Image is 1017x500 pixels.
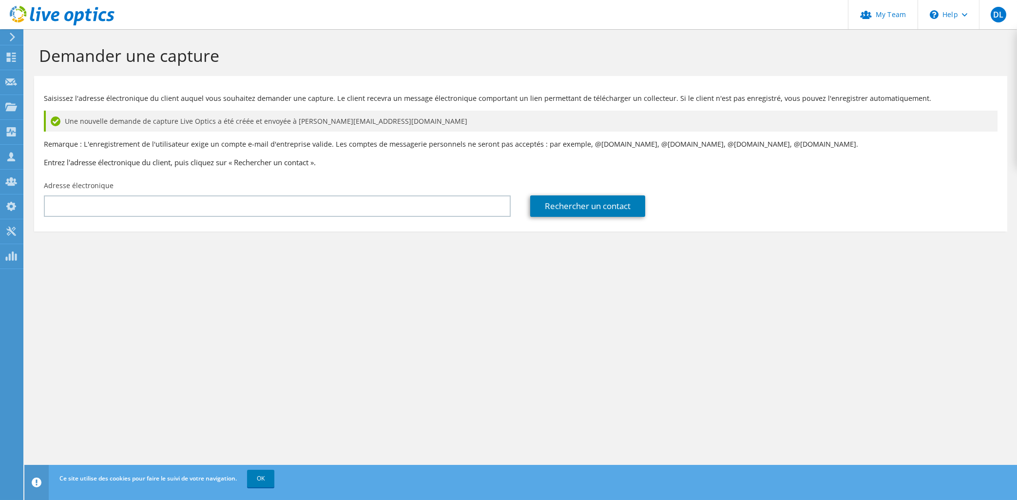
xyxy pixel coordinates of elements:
a: OK [247,470,274,487]
span: DL [991,7,1006,22]
h3: Entrez l'adresse électronique du client, puis cliquez sur « Rechercher un contact ». [44,157,998,168]
span: Ce site utilise des cookies pour faire le suivi de votre navigation. [59,474,237,482]
span: Une nouvelle demande de capture Live Optics a été créée et envoyée à [PERSON_NAME][EMAIL_ADDRESS]... [65,116,467,127]
h1: Demander une capture [39,45,998,66]
p: Remarque : L'enregistrement de l'utilisateur exige un compte e-mail d'entreprise valide. Les comp... [44,139,998,150]
svg: \n [930,10,939,19]
a: Rechercher un contact [530,195,645,217]
p: Saisissez l'adresse électronique du client auquel vous souhaitez demander une capture. Le client ... [44,93,998,104]
label: Adresse électronique [44,181,114,191]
